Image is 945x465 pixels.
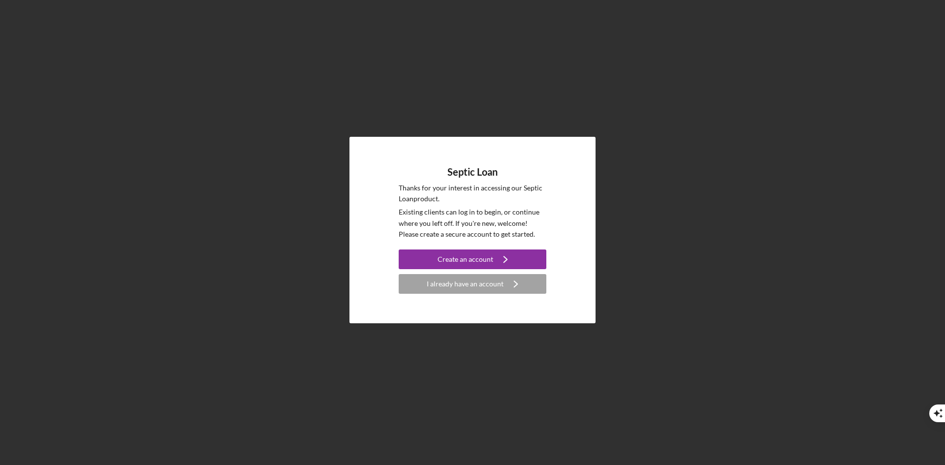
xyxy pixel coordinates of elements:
[399,274,546,294] button: I already have an account
[399,249,546,269] button: Create an account
[438,249,493,269] div: Create an account
[399,183,546,205] p: Thanks for your interest in accessing our Septic Loan product.
[399,249,546,272] a: Create an account
[427,274,504,294] div: I already have an account
[399,207,546,240] p: Existing clients can log in to begin, or continue where you left off. If you're new, welcome! Ple...
[447,166,498,178] h4: Septic Loan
